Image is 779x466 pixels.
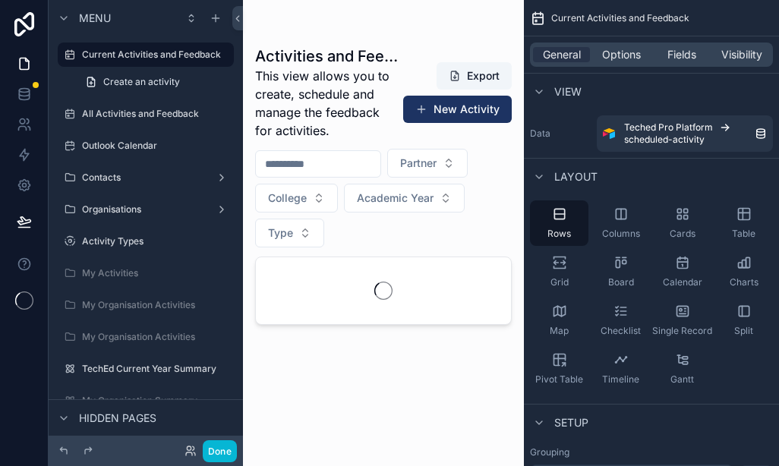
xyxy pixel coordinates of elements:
button: Timeline [591,346,650,392]
a: My Organisation Activities [58,325,234,349]
a: All Activities and Feedback [58,102,234,126]
button: Single Record [653,298,711,343]
span: Charts [730,276,758,288]
span: Visibility [721,47,762,62]
button: Columns [591,200,650,246]
button: Charts [714,249,773,294]
span: scheduled-activity [624,134,705,146]
span: Rows [547,228,571,240]
a: Create an activity [76,70,234,94]
span: General [543,47,581,62]
span: Calendar [663,276,702,288]
span: Teched Pro Platform [624,121,713,134]
span: Layout [554,169,598,184]
button: Checklist [591,298,650,343]
button: Pivot Table [530,346,588,392]
span: Current Activities and Feedback [551,12,689,24]
span: Cards [670,228,695,240]
a: Outlook Calendar [58,134,234,158]
span: Gantt [670,373,694,386]
img: Airtable Logo [603,128,615,140]
label: Activity Types [82,235,231,247]
a: Current Activities and Feedback [58,43,234,67]
a: TechEd Current Year Summary [58,357,234,381]
span: Checklist [601,325,641,337]
span: Columns [602,228,640,240]
button: Board [591,249,650,294]
span: Fields [667,47,696,62]
span: Map [550,325,569,337]
button: Map [530,298,588,343]
span: Pivot Table [535,373,583,386]
label: All Activities and Feedback [82,108,231,120]
span: Table [732,228,755,240]
button: Table [714,200,773,246]
span: Hidden pages [79,411,156,426]
label: Organisations [82,203,210,216]
span: Single Record [652,325,712,337]
button: Gantt [653,346,711,392]
a: My Organisation Activities [58,293,234,317]
label: Outlook Calendar [82,140,231,152]
label: My Organisation Activities [82,299,231,311]
button: Split [714,298,773,343]
span: Timeline [602,373,639,386]
label: Data [530,128,591,140]
button: Rows [530,200,588,246]
label: TechEd Current Year Summary [82,363,231,375]
label: My Organisation Summary [82,395,231,407]
a: Teched Pro Platformscheduled-activity [597,115,773,152]
button: Done [203,440,237,462]
span: Setup [554,415,588,430]
a: My Activities [58,261,234,285]
button: Calendar [653,249,711,294]
label: My Activities [82,267,231,279]
span: Board [608,276,634,288]
label: Contacts [82,172,210,184]
span: Menu [79,11,111,26]
span: Options [602,47,641,62]
span: View [554,84,582,99]
span: Grid [550,276,569,288]
label: Current Activities and Feedback [82,49,225,61]
a: Contacts [58,165,234,190]
span: Create an activity [103,76,180,88]
a: My Organisation Summary [58,389,234,413]
span: Split [734,325,753,337]
a: Organisations [58,197,234,222]
button: Grid [530,249,588,294]
label: My Organisation Activities [82,331,231,343]
button: Cards [653,200,711,246]
a: Activity Types [58,229,234,253]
